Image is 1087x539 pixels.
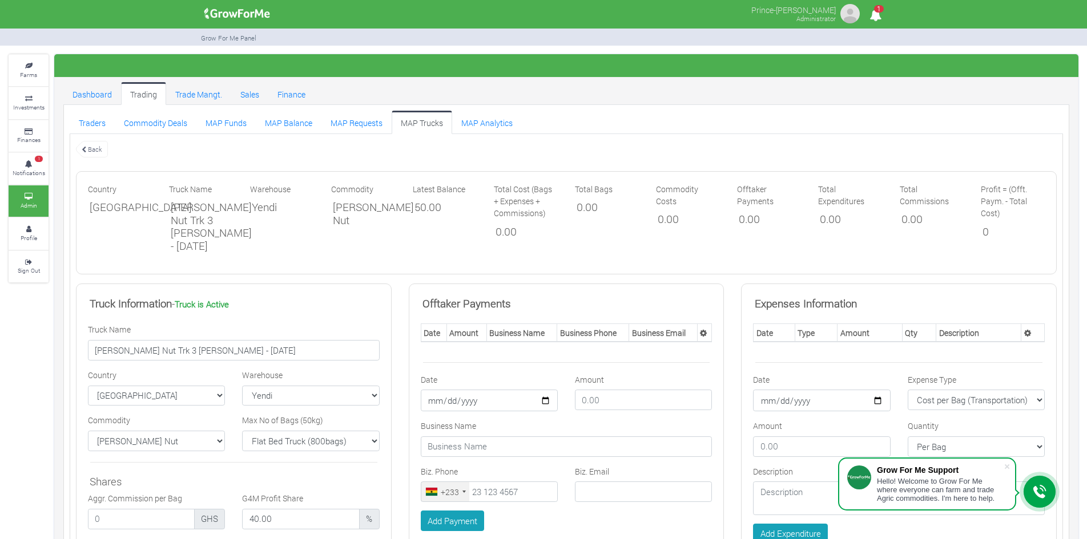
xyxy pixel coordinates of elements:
input: 0 [242,509,360,529]
a: MAP Analytics [452,111,522,133]
p: Prince-[PERSON_NAME] [751,2,836,16]
th: Amount [446,324,486,342]
h5: 0.00 [901,213,962,226]
label: Biz. Email [575,465,609,477]
small: Sign Out [18,266,40,274]
a: Sales [231,82,268,105]
label: Commodity [88,414,130,426]
small: Investments [13,103,45,111]
h5: 0.00 [739,213,799,226]
label: Total Bags [575,183,613,195]
img: growforme image [200,2,274,25]
small: Profile [21,234,37,242]
label: Expense Type [908,374,956,386]
input: Business Name [421,436,712,457]
th: Qty [902,324,936,342]
label: Total Commissions [900,183,964,207]
input: 0.00 [575,390,712,410]
th: Business Email [629,324,698,342]
input: Date [753,390,890,411]
small: Grow For Me Panel [201,34,256,42]
a: MAP Balance [256,111,321,133]
small: Notifications [13,169,45,177]
th: Business Name [486,324,557,342]
label: Truck Name [169,183,212,195]
th: Type [795,324,837,342]
h5: 0.00 [820,213,880,226]
a: MAP Requests [321,111,392,133]
label: Profit = (Offt. Paym. - Total Cost) [981,183,1045,220]
h5: 0.00 [496,225,556,238]
a: Finance [268,82,315,105]
span: 1 [874,5,884,13]
div: Grow For Me Support [877,465,1004,475]
label: Commodity Costs [656,183,720,207]
th: Description [936,324,1021,342]
a: Farms [9,55,49,86]
input: Enter Truck Name [88,340,380,360]
label: Amount [575,374,604,386]
img: growforme image [839,2,861,25]
h5: Yendi [252,201,312,214]
h5: [GEOGRAPHIC_DATA] [90,201,150,214]
a: Sign Out [9,251,49,282]
a: 1 Notifications [9,153,49,184]
button: Add Payment [421,510,485,531]
a: Profile [9,218,49,249]
th: Business Phone [557,324,629,342]
label: Country [88,369,116,381]
h5: - [90,297,378,310]
h5: Shares [90,475,378,488]
span: 1 [35,156,43,163]
label: Country [88,183,116,195]
b: Offtaker Payments [422,296,511,310]
a: 1 [864,11,887,22]
label: G4M Profit Share [242,492,303,504]
b: Truck is Active [175,298,229,310]
label: Latest Balance [413,183,465,195]
label: Warehouse [250,183,291,195]
input: 23 123 4567 [421,481,558,502]
small: Finances [17,136,41,144]
label: Offtaker Payments [737,183,801,207]
a: MAP Trucks [392,111,452,133]
label: Aggr. Commission per Bag [88,492,182,504]
div: Ghana (Gaana): +233 [421,482,469,501]
input: Date [421,390,558,411]
small: Administrator [796,14,836,23]
label: Business Name [421,420,476,432]
i: Notifications [864,2,887,28]
small: Farms [20,71,37,79]
span: GHS [194,509,226,529]
a: Finances [9,120,49,152]
span: % [359,509,380,529]
b: Truck Information [90,296,172,310]
a: Back [76,140,108,159]
th: Date [754,324,795,342]
a: Trade Mangt. [166,82,231,105]
label: Warehouse [242,369,283,381]
label: Biz. Phone [421,465,458,477]
div: Hello! Welcome to Grow For Me where everyone can farm and trade Agric commodities. I'm here to help. [877,477,1004,502]
a: Trading [121,82,166,105]
a: Investments [9,87,49,119]
h5: 50.00 [414,201,475,214]
label: Total Expenditures [818,183,882,207]
label: Max No of Bags (50kg) [242,414,323,426]
a: Admin [9,185,49,217]
label: Commodity [331,183,373,195]
h5: 0 [983,225,1043,238]
h5: 0.00 [577,201,637,214]
th: Date [421,324,446,342]
label: Quantity [908,420,939,432]
label: Date [753,374,770,386]
a: Commodity Deals [115,111,196,133]
a: MAP Funds [196,111,256,133]
th: Amount [838,324,902,342]
label: Truck Name [88,323,131,335]
h5: [PERSON_NAME] Nut [333,201,393,226]
b: Expenses Information [755,296,857,310]
input: 0.00 [753,436,890,457]
a: Traders [70,111,115,133]
label: Total Cost (Bags + Expenses + Commissions) [494,183,558,220]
